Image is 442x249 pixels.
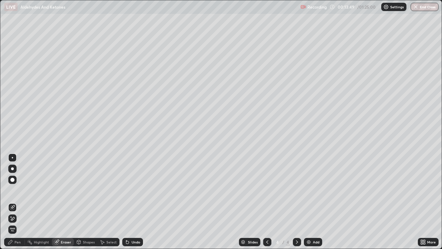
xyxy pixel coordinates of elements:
div: More [427,240,436,244]
div: Add [313,240,319,244]
img: add-slide-button [306,239,311,245]
div: / [282,240,285,244]
button: End Class [411,3,439,11]
div: 4 [274,240,281,244]
span: Erase all [9,228,16,232]
div: Undo [132,240,140,244]
img: end-class-cross [413,4,419,10]
div: Pen [15,240,21,244]
p: LIVE [6,4,16,10]
div: Shapes [83,240,95,244]
img: recording.375f2c34.svg [300,4,306,10]
p: Aldehydes And Ketones [20,4,65,10]
div: Select [106,240,117,244]
p: Recording [307,4,327,10]
img: class-settings-icons [383,4,389,10]
div: Highlight [34,240,49,244]
p: Settings [390,5,404,9]
div: 4 [286,239,290,245]
div: Slides [248,240,258,244]
div: Eraser [61,240,71,244]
